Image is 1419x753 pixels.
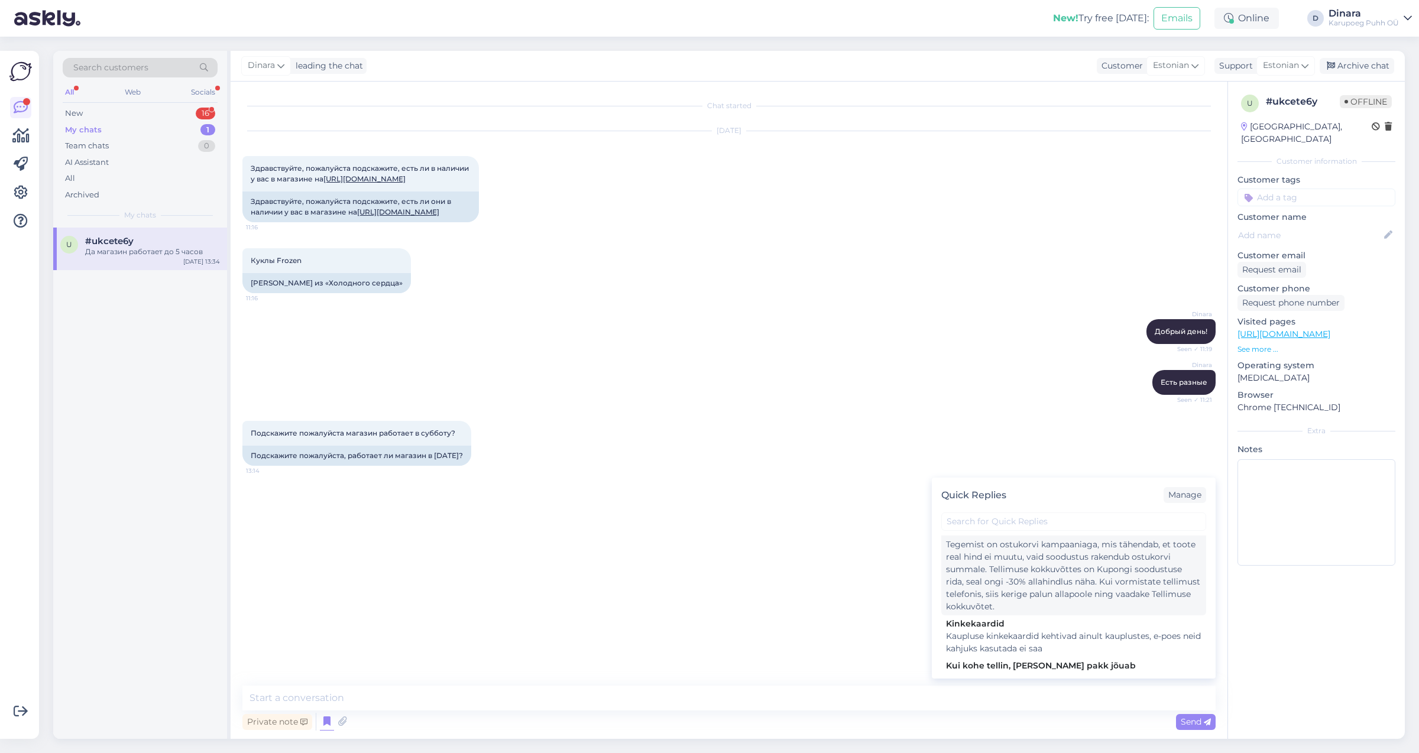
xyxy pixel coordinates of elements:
div: Здравствуйте, пожалуйста подскажите, есть ли они в наличии у вас в магазине на [242,192,479,222]
div: Customer information [1237,156,1395,167]
span: Есть разные [1161,378,1207,387]
span: Добрый день! [1155,327,1207,336]
div: Archived [65,189,99,201]
b: New! [1053,12,1078,24]
span: Estonian [1153,59,1189,72]
span: Dinara [1168,361,1212,369]
span: u [1247,99,1253,108]
span: Куклы Frozen [251,256,302,265]
div: Tegemist on ostukorvi kampaaniaga, mis tähendab, et toote real hind ei muutu, vaid soodustus rake... [946,538,1201,613]
div: # ukcete6y [1266,95,1340,109]
span: Search customers [73,61,148,74]
div: Quick Replies [941,488,1006,502]
div: Socials [189,85,218,100]
div: Kinkekaardid [946,618,1201,630]
div: Online [1214,8,1279,29]
div: Dinara [1329,9,1399,18]
div: [DATE] 13:34 [183,257,220,266]
a: [URL][DOMAIN_NAME] [323,174,406,183]
div: Need on meil kauplustes ilusti olemas, seega saame kohe täna teele panna ja pakk võiks homme koha... [946,672,1201,697]
p: Chrome [TECHNICAL_ID] [1237,401,1395,414]
span: Dinara [248,59,275,72]
input: Add a tag [1237,189,1395,206]
p: [MEDICAL_DATA] [1237,372,1395,384]
div: Archive chat [1320,58,1394,74]
div: leading the chat [291,60,363,72]
span: Estonian [1263,59,1299,72]
div: Подскажите пожалуйста, работает ли магазин в [DATE]? [242,446,471,466]
span: Здравствуйте, пожалуйста подскажите, есть ли в наличии у вас в магазине на [251,164,471,183]
div: [GEOGRAPHIC_DATA], [GEOGRAPHIC_DATA] [1241,121,1372,145]
div: Kaupluse kinkekaardid kehtivad ainult kauplustes, e-poes neid kahjuks kasutada ei saa [946,630,1201,655]
input: Search for Quick Replies [941,512,1206,531]
div: Chat started [242,100,1216,111]
p: Customer email [1237,249,1395,262]
span: 13:14 [246,466,290,475]
div: Extra [1237,426,1395,436]
span: Seen ✓ 11:21 [1168,395,1212,404]
span: 11:16 [246,294,290,303]
div: AI Assistant [65,157,109,168]
div: 1 [200,124,215,136]
div: Private note [242,714,312,730]
span: 11:16 [246,223,290,232]
p: Customer name [1237,211,1395,223]
p: Notes [1237,443,1395,456]
div: 0 [198,140,215,152]
div: Karupoeg Puhh OÜ [1329,18,1399,28]
p: See more ... [1237,344,1395,355]
div: D [1307,10,1324,27]
div: Try free [DATE]: [1053,11,1149,25]
div: Team chats [65,140,109,152]
p: Customer phone [1237,283,1395,295]
div: My chats [65,124,102,136]
div: Request email [1237,262,1306,278]
img: Askly Logo [9,60,32,83]
p: Visited pages [1237,316,1395,328]
div: New [65,108,83,119]
div: Support [1214,60,1253,72]
p: Customer tags [1237,174,1395,186]
input: Add name [1238,229,1382,242]
div: [DATE] [242,125,1216,136]
button: Emails [1154,7,1200,30]
span: My chats [124,210,156,220]
span: Подскажите пожалуйста магазин работает в субботу? [251,429,455,437]
span: Dinara [1168,310,1212,319]
p: Operating system [1237,359,1395,372]
span: Offline [1340,95,1392,108]
span: u [66,240,72,249]
p: Browser [1237,389,1395,401]
div: Kui kohe tellin, [PERSON_NAME] pakk jõuab [946,660,1201,672]
div: Web [122,85,143,100]
span: #ukcete6y [85,236,134,246]
span: Seen ✓ 11:19 [1168,345,1212,353]
a: DinaraKarupoeg Puhh OÜ [1329,9,1412,28]
a: [URL][DOMAIN_NAME] [1237,329,1330,339]
div: All [63,85,76,100]
div: 16 [196,108,215,119]
div: [PERSON_NAME] из «Холодного сердца» [242,273,411,293]
div: All [65,173,75,184]
a: [URL][DOMAIN_NAME] [357,207,439,216]
div: Request phone number [1237,295,1345,311]
div: Да магазин работает до 5 часов [85,246,220,257]
span: Send [1181,716,1211,727]
div: Manage [1164,487,1206,503]
div: Customer [1097,60,1143,72]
